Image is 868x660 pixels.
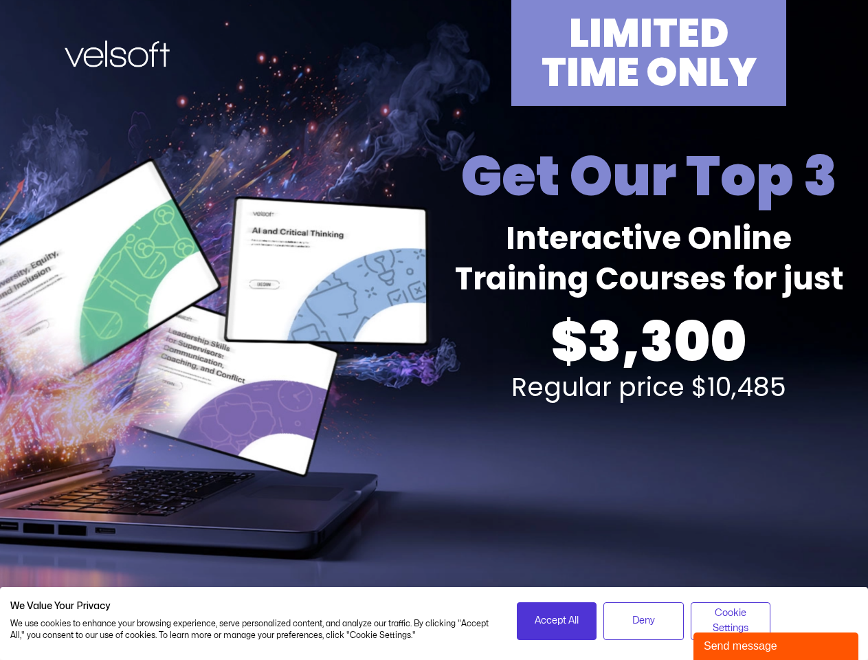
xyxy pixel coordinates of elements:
h2: LIMITED TIME ONLY [518,14,779,92]
p: We use cookies to enhance your browsing experience, serve personalized content, and analyze our t... [10,618,496,641]
button: Adjust cookie preferences [691,602,771,640]
button: Deny all cookies [603,602,684,640]
iframe: chat widget [693,630,861,660]
h2: $3,300 [438,306,860,377]
span: Accept All [535,613,579,628]
span: Cookie Settings [700,606,762,637]
h2: Get Our Top 3 [438,140,860,212]
h2: Regular price $10,485 [438,374,860,400]
span: Deny [632,613,655,628]
h2: We Value Your Privacy [10,600,496,613]
button: Accept all cookies [517,602,597,640]
h2: Interactive Online Training Courses for just [438,219,860,299]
